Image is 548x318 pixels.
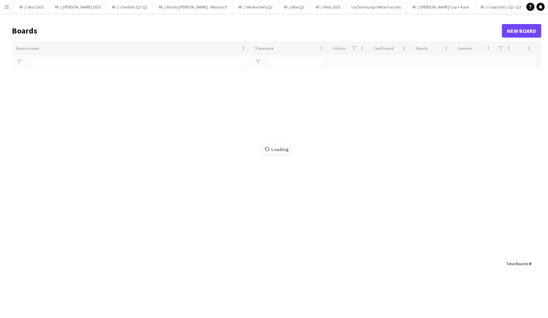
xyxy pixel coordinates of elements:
[278,0,310,14] button: RF // Brie Q2
[506,257,531,270] div: :
[529,261,531,266] span: 0
[12,26,502,36] h1: Boards
[506,261,528,266] span: Total Boards
[50,0,106,14] button: RF // [PERSON_NAME] 2025
[14,0,50,14] button: RF // Skyr 2025
[233,0,278,14] button: RF // We Are Hero Q2
[310,0,346,14] button: RF // Ikea 2025
[262,144,291,154] span: Loading
[502,24,541,38] a: New Board
[106,0,153,14] button: RF // Cheddar Q1-Q2
[346,0,407,14] button: Ice/Samsung x Retail Factory
[475,0,527,14] button: RF // Coop Grill // Q2 -Q3
[153,0,233,14] button: RF // Barilla [PERSON_NAME] - Relaunch
[407,0,475,14] button: RF // [PERSON_NAME] Cup + Kavli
